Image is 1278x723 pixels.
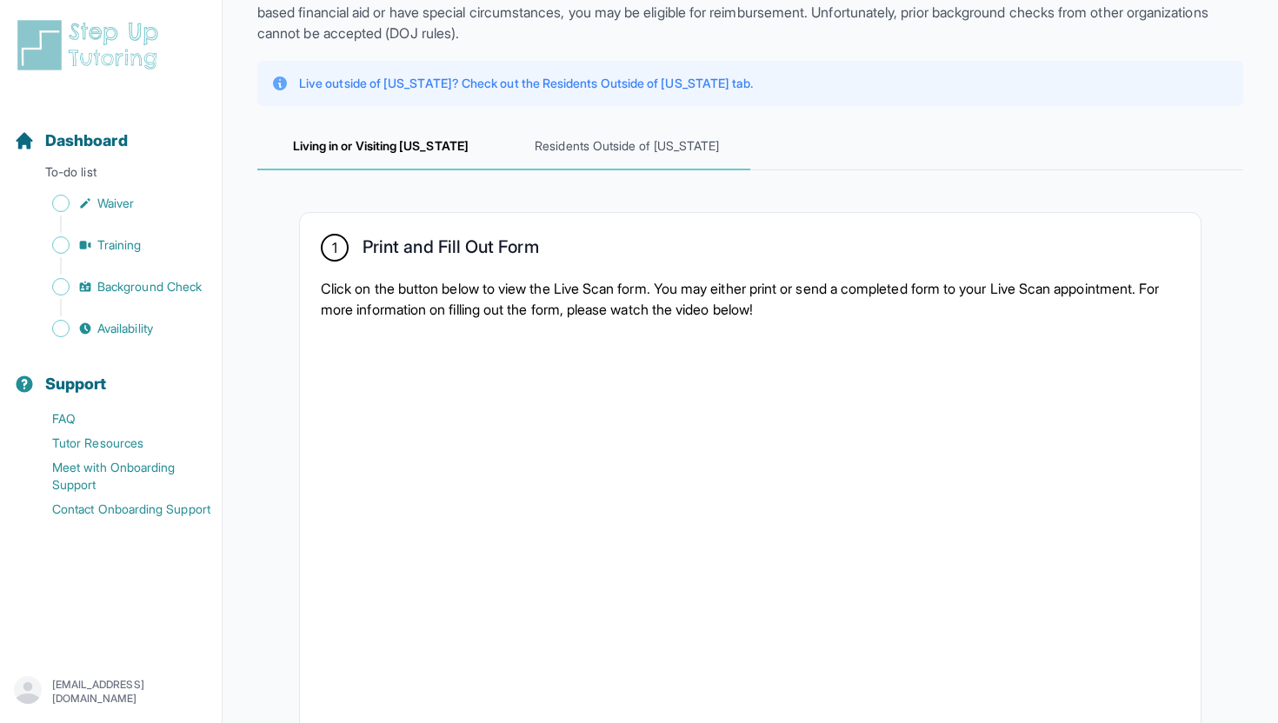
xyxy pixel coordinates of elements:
[14,316,222,341] a: Availability
[45,129,128,153] span: Dashboard
[97,278,202,295] span: Background Check
[97,320,153,337] span: Availability
[14,233,222,257] a: Training
[14,17,169,73] img: logo
[363,236,539,264] h2: Print and Fill Out Form
[321,278,1180,320] p: Click on the button below to view the Live Scan form. You may either print or send a completed fo...
[14,275,222,299] a: Background Check
[7,101,215,160] button: Dashboard
[14,431,222,455] a: Tutor Resources
[97,236,142,254] span: Training
[14,676,208,707] button: [EMAIL_ADDRESS][DOMAIN_NAME]
[7,163,215,188] p: To-do list
[14,497,222,521] a: Contact Onboarding Support
[14,407,222,431] a: FAQ
[97,195,134,212] span: Waiver
[14,129,128,153] a: Dashboard
[7,344,215,403] button: Support
[257,123,504,170] span: Living in or Visiting [US_STATE]
[332,237,337,258] span: 1
[52,678,208,706] p: [EMAIL_ADDRESS][DOMAIN_NAME]
[14,455,222,497] a: Meet with Onboarding Support
[257,123,1243,170] nav: Tabs
[299,75,753,92] p: Live outside of [US_STATE]? Check out the Residents Outside of [US_STATE] tab.
[14,191,222,216] a: Waiver
[504,123,751,170] span: Residents Outside of [US_STATE]
[321,334,929,714] iframe: YouTube video player
[45,372,107,396] span: Support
